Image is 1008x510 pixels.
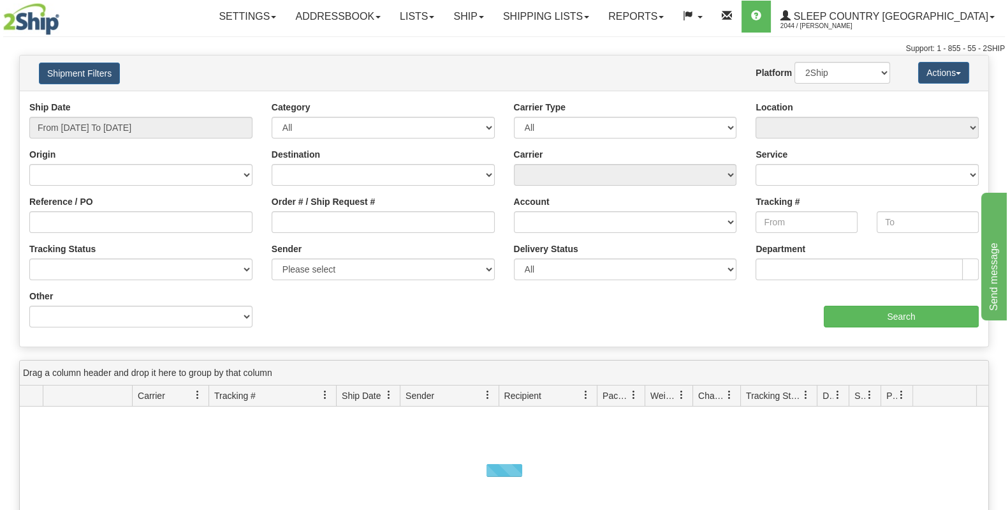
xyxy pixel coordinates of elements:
[891,384,912,406] a: Pickup Status filter column settings
[405,389,434,402] span: Sender
[854,389,865,402] span: Shipment Issues
[822,389,833,402] span: Delivery Status
[29,243,96,255] label: Tracking Status
[477,384,499,406] a: Sender filter column settings
[20,361,988,386] div: grid grouping header
[671,384,692,406] a: Weight filter column settings
[314,384,336,406] a: Tracking # filter column settings
[650,389,677,402] span: Weight
[3,43,1005,54] div: Support: 1 - 855 - 55 - 2SHIP
[272,243,302,255] label: Sender
[504,389,541,402] span: Recipient
[979,190,1007,320] iframe: chat widget
[756,101,793,114] label: Location
[886,389,897,402] span: Pickup Status
[39,63,120,84] button: Shipment Filters
[918,62,969,84] button: Actions
[29,101,71,114] label: Ship Date
[209,1,286,33] a: Settings
[187,384,208,406] a: Carrier filter column settings
[756,211,858,233] input: From
[390,1,444,33] a: Lists
[824,306,979,327] input: Search
[29,195,93,208] label: Reference / PO
[214,389,256,402] span: Tracking #
[575,384,597,406] a: Recipient filter column settings
[3,3,59,35] img: logo2044.jpg
[514,243,578,255] label: Delivery Status
[138,389,165,402] span: Carrier
[603,389,629,402] span: Packages
[756,148,787,161] label: Service
[756,195,800,208] label: Tracking #
[756,66,792,79] label: Platform
[859,384,880,406] a: Shipment Issues filter column settings
[29,148,55,161] label: Origin
[827,384,849,406] a: Delivery Status filter column settings
[514,195,550,208] label: Account
[795,384,817,406] a: Tracking Status filter column settings
[29,290,53,303] label: Other
[342,389,381,402] span: Ship Date
[623,384,645,406] a: Packages filter column settings
[746,389,801,402] span: Tracking Status
[877,211,979,233] input: To
[599,1,673,33] a: Reports
[791,11,988,22] span: Sleep Country [GEOGRAPHIC_DATA]
[756,243,805,255] label: Department
[286,1,390,33] a: Addressbook
[514,101,566,114] label: Carrier Type
[780,20,876,33] span: 2044 / [PERSON_NAME]
[493,1,599,33] a: Shipping lists
[444,1,493,33] a: Ship
[272,195,376,208] label: Order # / Ship Request #
[272,101,310,114] label: Category
[771,1,1004,33] a: Sleep Country [GEOGRAPHIC_DATA] 2044 / [PERSON_NAME]
[378,384,400,406] a: Ship Date filter column settings
[514,148,543,161] label: Carrier
[698,389,725,402] span: Charge
[272,148,320,161] label: Destination
[719,384,740,406] a: Charge filter column settings
[10,8,118,23] div: Send message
